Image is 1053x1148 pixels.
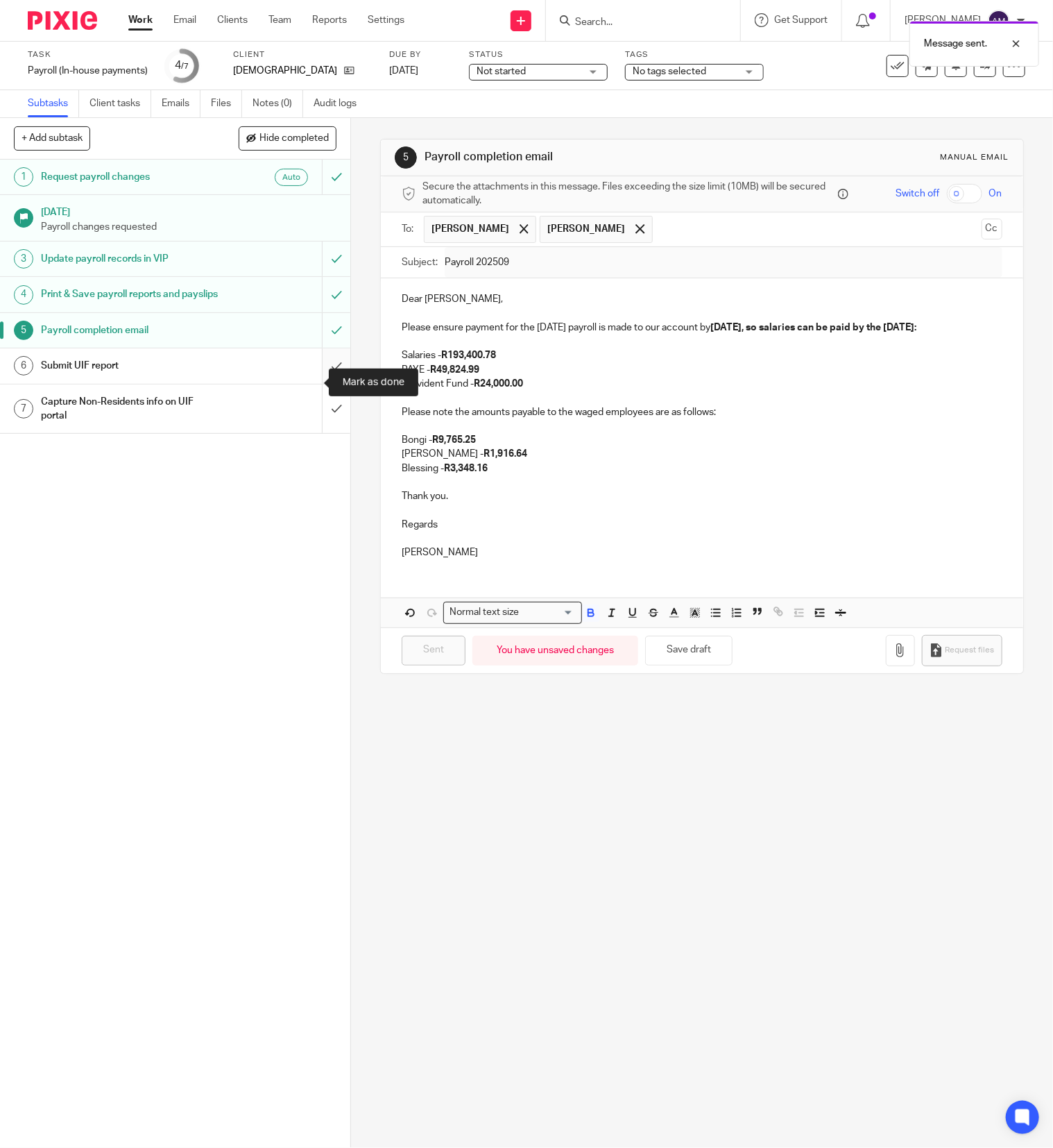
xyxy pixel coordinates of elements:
[14,126,90,150] button: + Add subtask
[924,37,987,51] p: Message sent.
[233,64,337,78] p: [DEMOGRAPHIC_DATA]
[945,645,995,656] span: Request files
[41,284,219,305] h1: Print & Save payroll reports and payslips
[422,180,834,208] span: Secure the attachments in this message. Files exceeding the size limit (10MB) will be secured aut...
[472,636,638,666] div: You have unsaved changes
[633,67,706,76] span: No tags selected
[181,62,189,70] small: /7
[14,285,33,305] div: 4
[402,636,465,666] input: Sent
[402,405,1002,419] p: Please note the amounts payable to the waged employees are as follows:
[547,222,625,236] span: [PERSON_NAME]
[41,320,219,341] h1: Payroll completion email
[211,90,242,117] a: Files
[477,67,526,76] span: Not started
[402,518,1002,532] p: Regards
[941,152,1009,163] div: Manual email
[28,11,97,30] img: Pixie
[268,13,291,27] a: Team
[469,49,608,60] label: Status
[14,399,33,419] div: 7
[389,49,452,60] label: Due by
[41,202,336,219] h1: [DATE]
[162,90,200,117] a: Emails
[483,449,527,459] strong: R1,916.64
[402,255,438,269] label: Subject:
[14,321,33,340] div: 5
[217,13,248,27] a: Clients
[368,13,404,27] a: Settings
[988,10,1010,32] img: svg%3E
[314,90,367,117] a: Audit logs
[28,64,148,78] div: Payroll (In-house payments)
[447,605,522,620] span: Normal text size
[275,169,308,186] div: Auto
[28,49,148,60] label: Task
[402,292,1002,306] p: Dear [PERSON_NAME],
[233,49,372,60] label: Client
[239,126,336,150] button: Hide completed
[710,323,916,332] strong: [DATE], so salaries can be paid by the [DATE]:
[402,489,1002,503] p: Thank you.
[402,321,1002,335] p: Please ensure payment for the [DATE] payroll is made to our account by
[474,379,523,389] strong: R24,000.00
[89,90,151,117] a: Client tasks
[922,635,1002,666] button: Request files
[441,351,496,360] strong: R193,400.78
[128,13,153,27] a: Work
[173,13,196,27] a: Email
[175,58,189,74] div: 4
[395,146,417,169] div: 5
[430,365,479,375] strong: R49,824.99
[14,249,33,269] div: 3
[41,220,336,234] p: Payroll changes requested
[14,356,33,375] div: 6
[252,90,303,117] a: Notes (0)
[402,377,1002,391] p: Provident Fund -
[645,636,733,666] button: Save draft
[312,13,347,27] a: Reports
[41,167,219,187] h1: Request payroll changes
[982,219,1002,239] button: Cc
[402,363,1002,377] p: PAYE -
[431,222,509,236] span: [PERSON_NAME]
[402,462,1002,475] p: Blessing -
[524,605,574,620] input: Search for option
[41,391,219,427] h1: Capture Non-Residents info on UIF portal
[41,248,219,269] h1: Update payroll records in VIP
[402,222,417,236] label: To:
[432,435,476,445] strong: R9,765.25
[259,133,329,144] span: Hide completed
[41,355,219,376] h1: Submit UIF report
[989,187,1002,201] span: On
[14,167,33,187] div: 1
[425,150,732,164] h1: Payroll completion email
[402,348,1002,362] p: Salaries -
[389,66,418,76] span: [DATE]
[896,187,940,201] span: Switch off
[444,464,488,473] strong: R3,348.16
[402,433,1002,447] p: Bongi -
[443,602,582,623] div: Search for option
[28,90,79,117] a: Subtasks
[402,546,1002,559] p: [PERSON_NAME]
[402,447,1002,461] p: [PERSON_NAME] -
